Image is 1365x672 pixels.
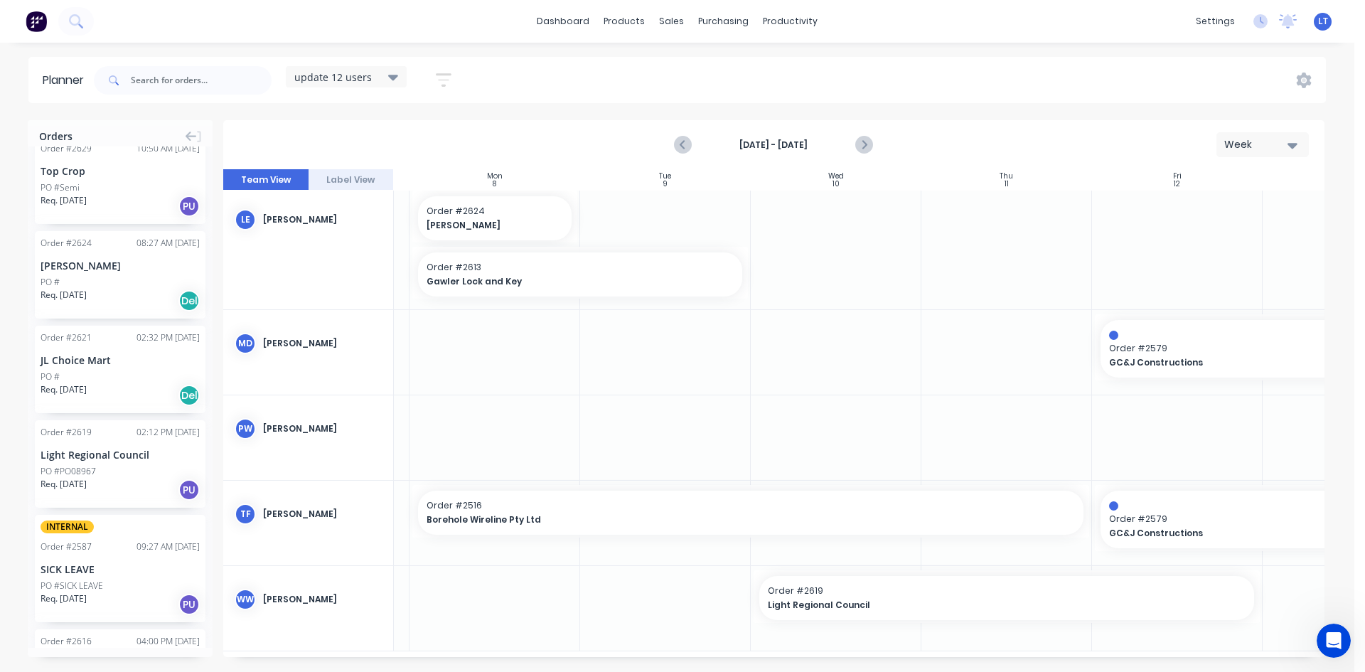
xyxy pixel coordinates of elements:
[1173,172,1182,181] div: Fri
[41,181,80,194] div: PO #Semi
[263,593,382,606] div: [PERSON_NAME]
[136,540,200,553] div: 09:27 AM [DATE]
[41,478,87,491] span: Req. [DATE]
[41,562,200,577] div: SICK LEAVE
[41,521,94,533] span: INTERNAL
[41,635,92,648] div: Order # 2616
[1317,624,1351,658] iframe: Intercom live chat
[756,11,825,32] div: productivity
[1005,181,1009,188] div: 11
[223,169,309,191] button: Team View
[1224,137,1290,152] div: Week
[263,213,382,226] div: [PERSON_NAME]
[178,479,200,501] div: PU
[26,11,47,32] img: Factory
[596,11,652,32] div: products
[41,331,92,344] div: Order # 2621
[1189,11,1242,32] div: settings
[178,385,200,406] div: Del
[178,196,200,217] div: PU
[530,11,596,32] a: dashboard
[178,594,200,615] div: PU
[663,181,668,188] div: 9
[1000,172,1013,181] div: Thu
[427,275,703,288] span: Gawler Lock and Key
[487,172,503,181] div: Mon
[427,261,734,274] span: Order # 2613
[235,589,256,610] div: WW
[1174,181,1180,188] div: 12
[427,513,1010,526] span: Borehole Wireline Pty Ltd
[235,209,256,230] div: LE
[41,142,92,155] div: Order # 2629
[263,337,382,350] div: [PERSON_NAME]
[235,333,256,354] div: MD
[768,585,1246,597] span: Order # 2619
[41,237,92,250] div: Order # 2624
[41,465,96,478] div: PO #PO08967
[43,72,91,89] div: Planner
[263,422,382,435] div: [PERSON_NAME]
[833,181,840,188] div: 10
[41,164,200,178] div: Top Crop
[702,139,845,151] strong: [DATE] - [DATE]
[691,11,756,32] div: purchasing
[136,237,200,250] div: 08:27 AM [DATE]
[136,635,200,648] div: 04:00 PM [DATE]
[263,508,382,521] div: [PERSON_NAME]
[41,426,92,439] div: Order # 2619
[178,290,200,311] div: Del
[136,142,200,155] div: 10:50 AM [DATE]
[659,172,671,181] div: Tue
[41,258,200,273] div: [PERSON_NAME]
[652,11,691,32] div: sales
[427,219,550,232] span: [PERSON_NAME]
[294,70,372,85] span: update 12 users
[41,370,60,383] div: PO #
[828,172,844,181] div: Wed
[41,447,200,462] div: Light Regional Council
[493,181,496,188] div: 8
[41,289,87,302] span: Req. [DATE]
[41,353,200,368] div: JL Choice Mart
[131,66,272,95] input: Search for orders...
[41,383,87,396] span: Req. [DATE]
[136,331,200,344] div: 02:32 PM [DATE]
[41,276,60,289] div: PO #
[1216,132,1309,157] button: Week
[768,599,1198,612] span: Light Regional Council
[41,592,87,605] span: Req. [DATE]
[136,426,200,439] div: 02:12 PM [DATE]
[39,129,73,144] span: Orders
[41,580,103,592] div: PO #SICK LEAVE
[1318,15,1328,28] span: LT
[309,169,394,191] button: Label View
[41,194,87,207] span: Req. [DATE]
[427,499,1075,512] span: Order # 2516
[235,418,256,439] div: PW
[235,503,256,525] div: TF
[41,540,92,553] div: Order # 2587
